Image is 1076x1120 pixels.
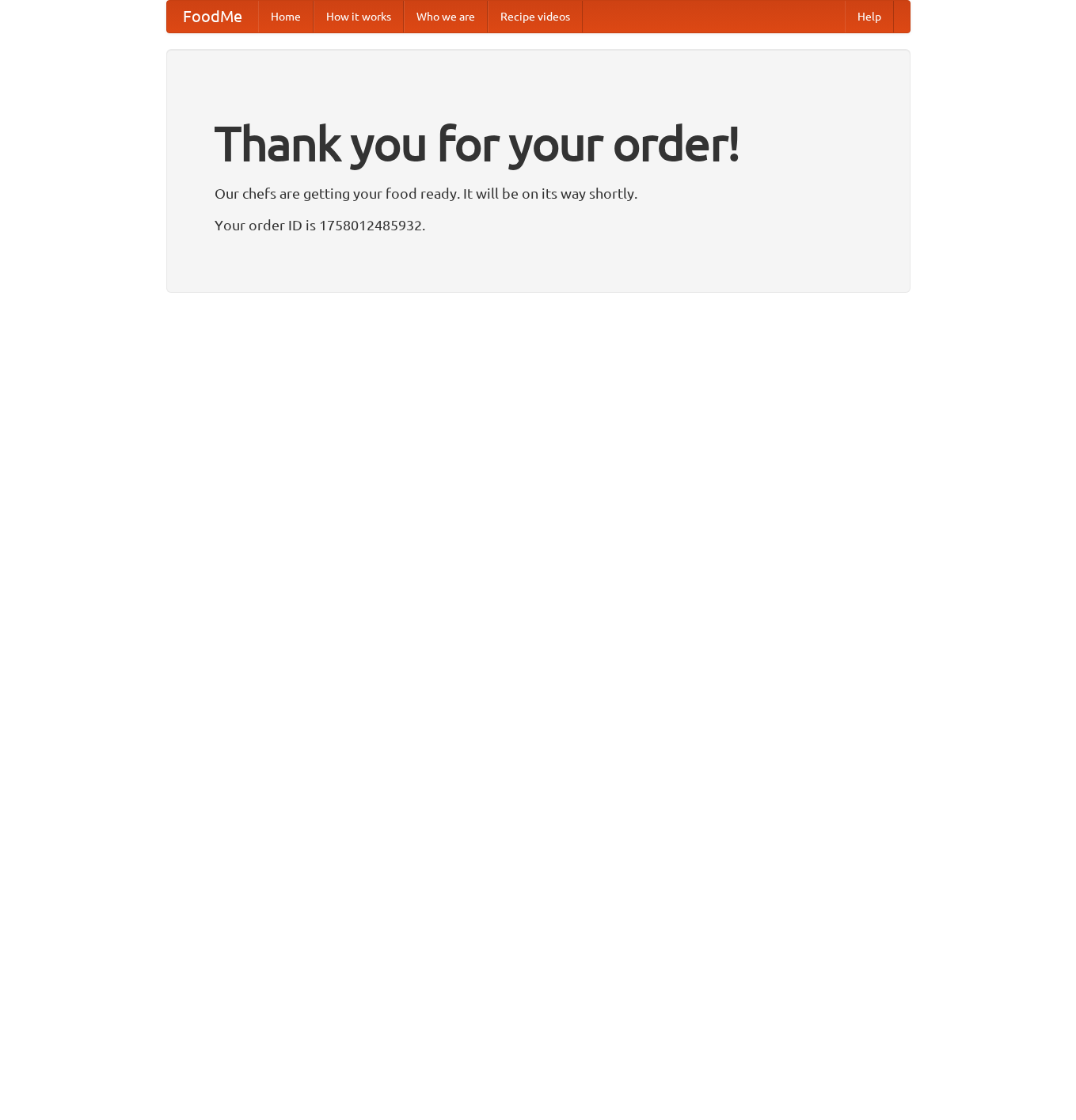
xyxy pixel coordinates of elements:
a: Home [258,1,314,32]
h1: Thank you for your order! [215,105,862,181]
a: Recipe videos [488,1,583,32]
p: Our chefs are getting your food ready. It will be on its way shortly. [215,181,862,205]
a: Who we are [404,1,488,32]
p: Your order ID is 1758012485932. [215,213,862,237]
a: Help [845,1,894,32]
a: FoodMe [167,1,258,32]
a: How it works [314,1,404,32]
